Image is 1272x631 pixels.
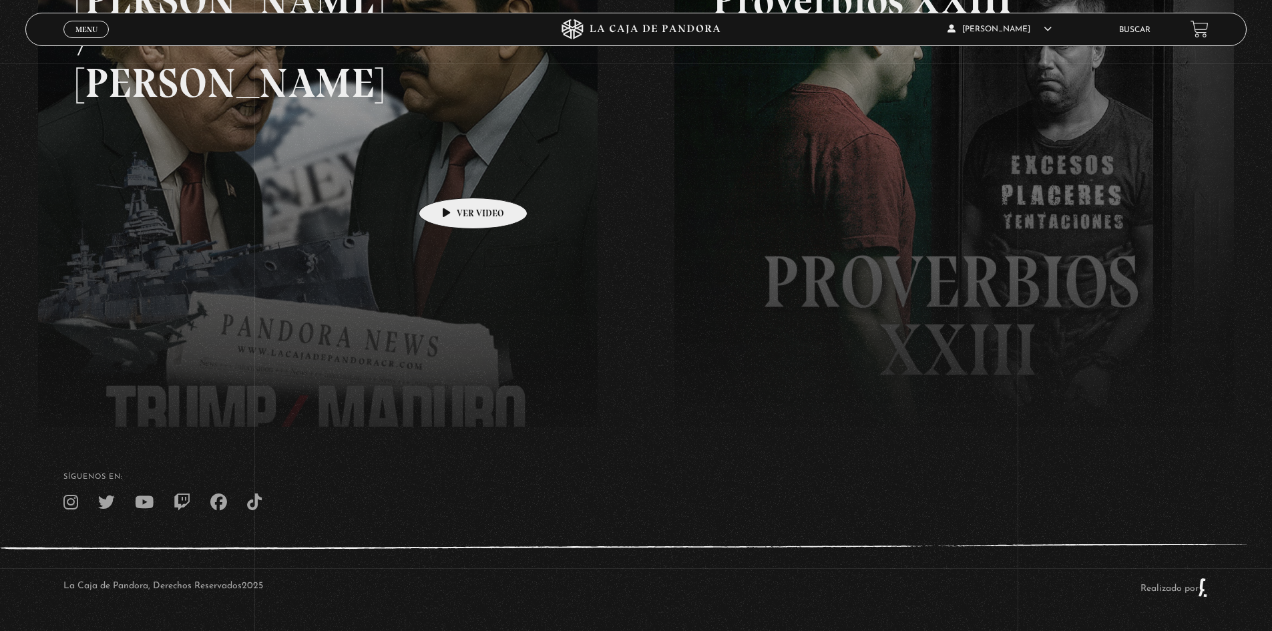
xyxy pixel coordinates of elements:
h4: SÍguenos en: [63,473,1209,481]
a: Buscar [1119,26,1150,34]
span: Menu [75,25,97,33]
a: View your shopping cart [1191,20,1209,38]
span: Cerrar [71,37,102,46]
span: [PERSON_NAME] [947,25,1052,33]
p: La Caja de Pandora, Derechos Reservados 2025 [63,578,263,598]
a: Realizado por [1140,584,1209,594]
